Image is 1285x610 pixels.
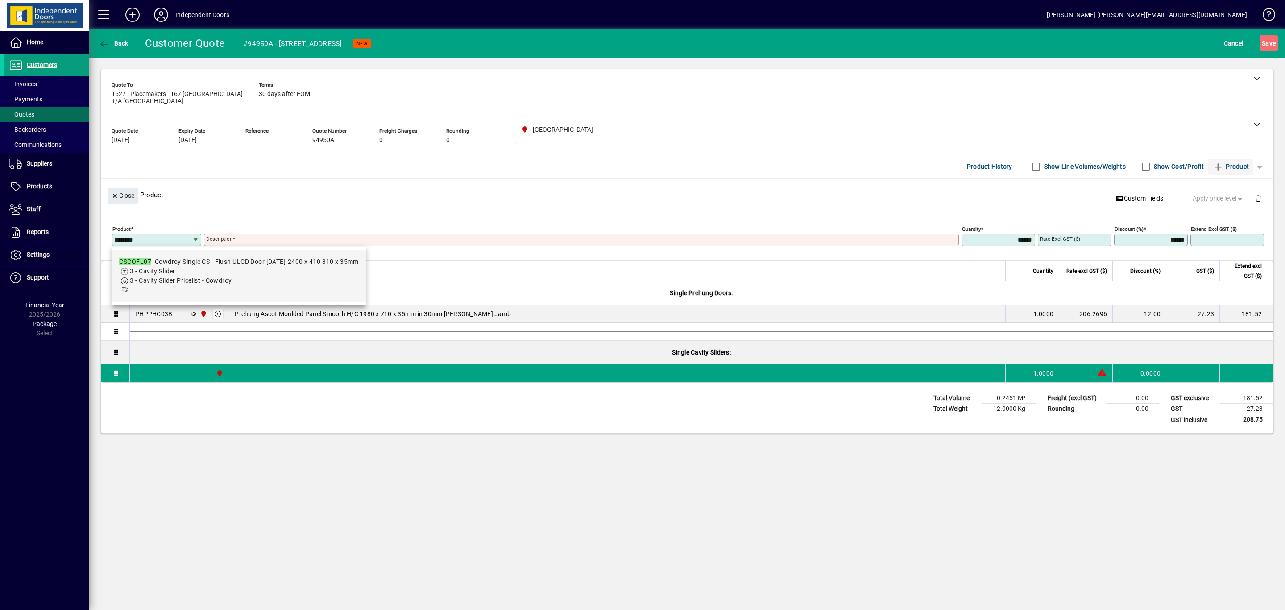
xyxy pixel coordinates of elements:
a: Communications [4,137,89,152]
mat-label: Discount (%) [1115,226,1144,232]
a: Backorders [4,122,89,137]
a: Reports [4,221,89,243]
span: ave [1262,36,1276,50]
button: Close [108,188,138,204]
td: 27.23 [1166,305,1219,323]
span: Backorders [9,126,46,133]
a: Knowledge Base [1256,2,1274,31]
span: Christchurch [214,368,224,378]
span: Product History [967,159,1012,174]
a: Payments [4,92,89,107]
span: 1.0000 [1033,309,1054,318]
mat-label: Description [206,236,232,242]
mat-label: Product [112,226,131,232]
a: Suppliers [4,153,89,175]
span: Prehung Ascot Moulded Panel Smooth H/C 1980 x 710 x 35mm in 30mm [PERSON_NAME] Jamb [235,309,511,318]
td: 181.52 [1220,393,1273,404]
a: Staff [4,198,89,221]
a: Quotes [4,107,89,122]
td: 208.75 [1220,414,1273,426]
span: Apply price level [1193,194,1244,203]
app-page-header-button: Delete [1248,194,1269,202]
span: 3 - Cavity Slider [130,267,175,275]
span: Invoices [9,80,37,88]
span: Quantity [1033,266,1053,276]
label: Show Line Volumes/Weights [1042,162,1126,171]
mat-option: CSCOFL07 - Cowdroy Single CS - Flush ULCD Door 1981-2400 x 410-810 x 35mm [112,250,365,302]
div: Single Prehung Doors: [130,281,1273,305]
div: Customer Quote [145,36,225,50]
span: Customers [27,61,57,68]
span: Back [99,40,128,47]
app-page-header-button: Back [89,35,138,51]
div: [PERSON_NAME] [PERSON_NAME][EMAIL_ADDRESS][DOMAIN_NAME] [1047,8,1247,22]
span: Christchurch [198,309,208,319]
td: 181.52 [1219,305,1273,323]
a: Products [4,175,89,198]
button: Product History [963,159,1016,175]
span: Custom Fields [1116,194,1163,203]
td: 27.23 [1220,404,1273,414]
em: CSCOFL07 [119,258,151,265]
span: - [245,137,247,144]
td: Freight (excl GST) [1043,393,1106,404]
div: Product [101,179,1273,211]
span: 94950A [312,137,334,144]
a: Invoices [4,76,89,92]
mat-label: Rate excl GST ($) [1040,236,1080,242]
td: GST inclusive [1166,414,1220,426]
button: Save [1260,35,1278,51]
span: Close [111,188,134,203]
a: Settings [4,244,89,266]
span: Products [27,183,52,190]
td: 0.00 [1106,404,1159,414]
span: [DATE] [178,137,197,144]
span: Payments [9,96,42,103]
div: #94950A - [STREET_ADDRESS] [243,37,342,51]
span: 1.0000 [1033,369,1054,378]
span: 1627 - Placemakers - 167 [GEOGRAPHIC_DATA] T/A [GEOGRAPHIC_DATA] [112,91,245,105]
mat-label: Quantity [962,226,981,232]
span: 3 - Cavity Slider Pricelist - Cowdroy [130,277,232,284]
span: 0 [446,137,450,144]
div: PHPPHC03B [135,309,172,318]
a: Home [4,31,89,54]
span: Support [27,274,49,281]
span: Communications [9,141,62,148]
span: 30 days after EOM [259,91,310,98]
span: 0 [379,137,383,144]
div: Independent Doors [175,8,229,22]
div: Single Cavity Sliders: [130,341,1273,364]
button: Cancel [1222,35,1246,51]
span: Package [33,320,57,327]
app-page-header-button: Close [105,191,140,199]
button: Add [118,7,147,23]
td: 0.2451 M³ [982,393,1036,404]
span: Staff [27,205,41,213]
button: Custom Fields [1112,191,1167,207]
td: 12.0000 Kg [982,404,1036,414]
button: Profile [147,7,175,23]
td: GST exclusive [1166,393,1220,404]
div: 206.2696 [1065,309,1107,318]
span: NEW [356,41,368,46]
span: Settings [27,251,50,258]
span: Quotes [9,111,34,118]
span: Extend excl GST ($) [1225,261,1262,281]
a: Support [4,267,89,289]
span: [DATE] [112,137,130,144]
td: Rounding [1043,404,1106,414]
td: Total Weight [929,404,982,414]
span: Reports [27,228,49,235]
span: Suppliers [27,160,52,167]
span: GST ($) [1196,266,1214,276]
td: 0.00 [1106,393,1159,404]
td: GST [1166,404,1220,414]
td: 0.0000 [1112,364,1166,382]
span: Financial Year [25,301,64,309]
button: Delete [1248,188,1269,209]
span: Rate excl GST ($) [1066,266,1107,276]
mat-label: Extend excl GST ($) [1191,226,1237,232]
label: Show Cost/Profit [1152,162,1204,171]
div: - Cowdroy Single CS - Flush ULCD Door [DATE]-2400 x 410-810 x 35mm [119,257,358,267]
